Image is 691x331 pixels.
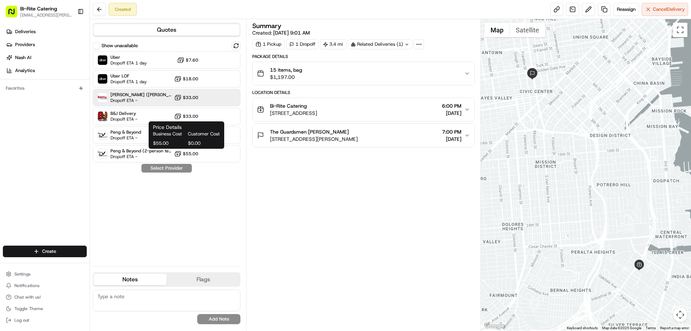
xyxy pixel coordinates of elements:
span: Dropoff ETA 1 day [110,79,147,85]
div: Package Details [252,54,474,59]
span: Business Cost [153,131,185,137]
img: Uber [98,55,107,65]
button: Bi-Rite Catering[STREET_ADDRESS]6:00 PM[DATE] [253,98,474,121]
button: Toggle fullscreen view [673,23,687,37]
button: CancelDelivery [642,3,688,16]
span: Cancel Delivery [653,6,685,13]
img: Uber LOF [98,74,107,84]
span: Create [42,248,56,255]
img: Google [483,321,506,331]
a: Open this area in Google Maps (opens a new window) [483,321,506,331]
a: 💻API Documentation [58,158,118,171]
button: Flags [167,274,240,285]
button: See all [112,92,131,101]
h1: Price Details [153,124,220,131]
span: [DATE] [442,135,461,143]
span: Providers [15,41,35,48]
span: Customer Cost [188,131,220,137]
div: 📗 [7,162,13,167]
h3: Summary [252,23,281,29]
label: Show unavailable [101,43,138,49]
span: 6:00 PM [442,102,461,109]
button: Show street map [484,23,510,37]
span: Dropoff ETA - [110,98,161,103]
button: Bi-Rite Catering[EMAIL_ADDRESS][PERSON_NAME][DOMAIN_NAME] [3,3,74,20]
div: 3.4 mi [320,39,346,49]
span: Dropoff ETA - [110,135,141,141]
span: Dropoff ETA 1 day [110,60,147,66]
span: API Documentation [68,161,116,168]
button: $18.00 [174,75,198,82]
div: Related Deliveries (1) [348,39,412,49]
span: Settings [14,271,31,277]
button: Show satellite imagery [510,23,545,37]
span: Created: [252,29,310,36]
div: Location Details [252,90,474,95]
button: [EMAIL_ADDRESS][PERSON_NAME][DOMAIN_NAME] [20,12,72,18]
span: $55.00 [183,151,198,157]
button: 15 items, bag$1,197.00 [253,62,474,85]
span: Pylon [72,179,87,184]
span: Peng & Beyond (2-person team) [110,148,171,154]
span: Reassign [617,6,636,13]
span: B&J Delivery [110,111,137,116]
span: [STREET_ADDRESS] [270,109,317,117]
span: [DATE] [64,131,78,137]
a: 📗Knowledge Base [4,158,58,171]
span: $33.00 [183,95,198,100]
img: Nash [7,7,22,22]
a: Analytics [3,65,90,76]
span: Dropoff ETA - [110,154,161,160]
a: Nash AI [3,52,90,63]
button: Quotes [94,24,240,36]
span: Map data ©2025 Google [602,326,641,330]
span: Chat with us! [14,294,41,300]
a: Terms (opens in new tab) [646,326,656,330]
button: Notes [94,274,167,285]
span: Uber LOF [110,73,147,79]
span: [PERSON_NAME] [22,131,58,137]
button: $33.00 [174,113,198,120]
div: 1 Pickup [252,39,285,49]
img: Zach Benton [7,105,19,116]
span: $7.60 [186,57,198,63]
button: Start new chat [122,71,131,80]
img: B&J Delivery [98,112,107,121]
a: Report a map error [660,326,689,330]
button: Map camera controls [673,308,687,322]
span: $1,197.00 [270,73,302,81]
span: Log out [14,317,29,323]
button: Bi-Rite Catering [20,5,57,12]
span: [DATE] [64,112,78,117]
img: Peng & Beyond (2-person team) [98,149,107,158]
button: Settings [3,269,87,279]
div: Start new chat [32,69,118,76]
span: Peng & Beyond [110,129,141,135]
span: Bi-Rite Catering [270,102,307,109]
p: Welcome 👋 [7,29,131,40]
span: [DATE] 9:01 AM [273,30,310,36]
span: [PERSON_NAME] ([PERSON_NAME] TMS) [110,92,171,98]
span: Notifications [14,283,40,288]
span: $18.00 [183,76,198,82]
a: Providers [3,39,90,50]
img: Betty (Nash TMS) [98,93,107,102]
span: Deliveries [15,28,36,35]
span: Knowledge Base [14,161,55,168]
span: • [60,112,62,117]
span: Analytics [15,67,35,74]
span: Uber [110,54,147,60]
div: Favorites [3,82,87,94]
span: $0.00 [188,140,220,147]
a: Deliveries [3,26,90,37]
div: We're available if you need us! [32,76,99,82]
span: [PERSON_NAME] [22,112,58,117]
button: The Guardsmen [PERSON_NAME][STREET_ADDRESS][PERSON_NAME]7:00 PM[DATE] [253,124,474,147]
span: Nash AI [15,54,31,61]
div: 💻 [61,162,67,167]
input: Clear [19,46,119,54]
img: Peng & Beyond [98,130,107,140]
span: $55.00 [153,140,185,147]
